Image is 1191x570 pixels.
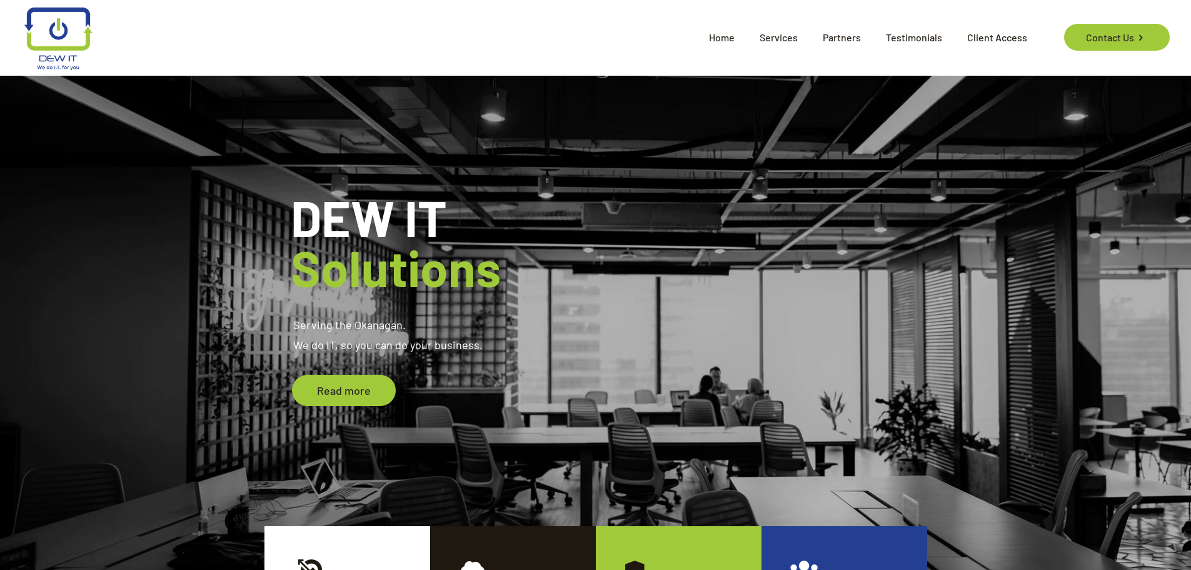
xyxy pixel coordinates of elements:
span: Partners [810,19,873,56]
a: Contact Us [1064,24,1170,51]
span: Client Access [955,19,1040,56]
span: Solutions [291,237,501,297]
span: Home [696,19,747,56]
rs-layer: Serving the Okanagan. We do IT, so you can do your business. [293,315,483,355]
img: logo [24,8,93,70]
span: Services [747,19,810,56]
a: Read more [292,375,396,406]
rs-layer: DEW IT [291,192,501,292]
span: Testimonials [873,19,955,56]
